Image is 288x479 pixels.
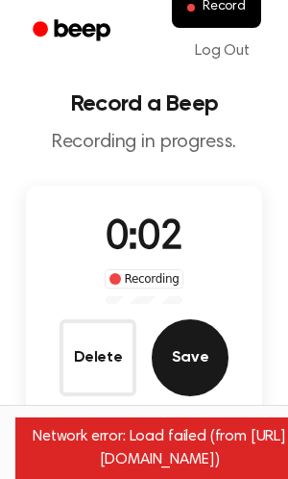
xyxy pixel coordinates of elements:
[19,13,128,50] a: Beep
[176,28,269,74] a: Log Out
[15,131,273,155] p: Recording in progress.
[60,319,136,396] button: Delete Audio Record
[106,218,182,259] span: 0:02
[152,319,228,396] button: Save Audio Record
[12,434,276,467] span: Contact us
[105,269,184,289] div: Recording
[15,92,273,115] h1: Record a Beep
